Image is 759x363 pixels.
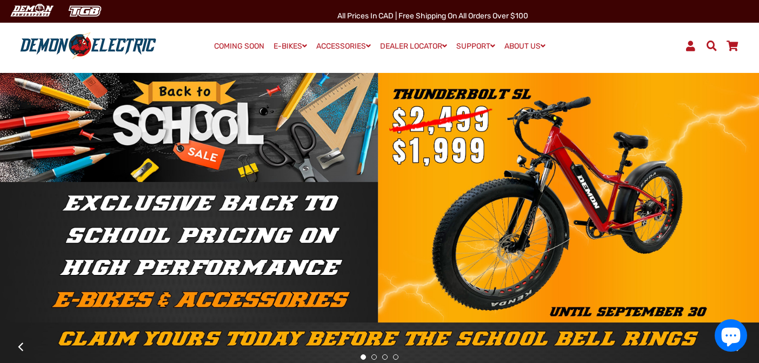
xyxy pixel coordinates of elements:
a: ACCESSORIES [312,38,375,54]
a: ABOUT US [501,38,549,54]
a: COMING SOON [210,39,268,54]
button: 2 of 4 [371,354,377,360]
a: SUPPORT [452,38,499,54]
button: 1 of 4 [361,354,366,360]
img: TGB Canada [63,2,107,20]
button: 3 of 4 [382,354,388,360]
span: All Prices in CAD | Free shipping on all orders over $100 [337,11,528,21]
inbox-online-store-chat: Shopify online store chat [711,319,750,354]
img: Demon Electric [5,2,57,20]
img: Demon Electric logo [16,32,160,60]
button: 4 of 4 [393,354,398,360]
a: E-BIKES [270,38,311,54]
a: DEALER LOCATOR [376,38,451,54]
